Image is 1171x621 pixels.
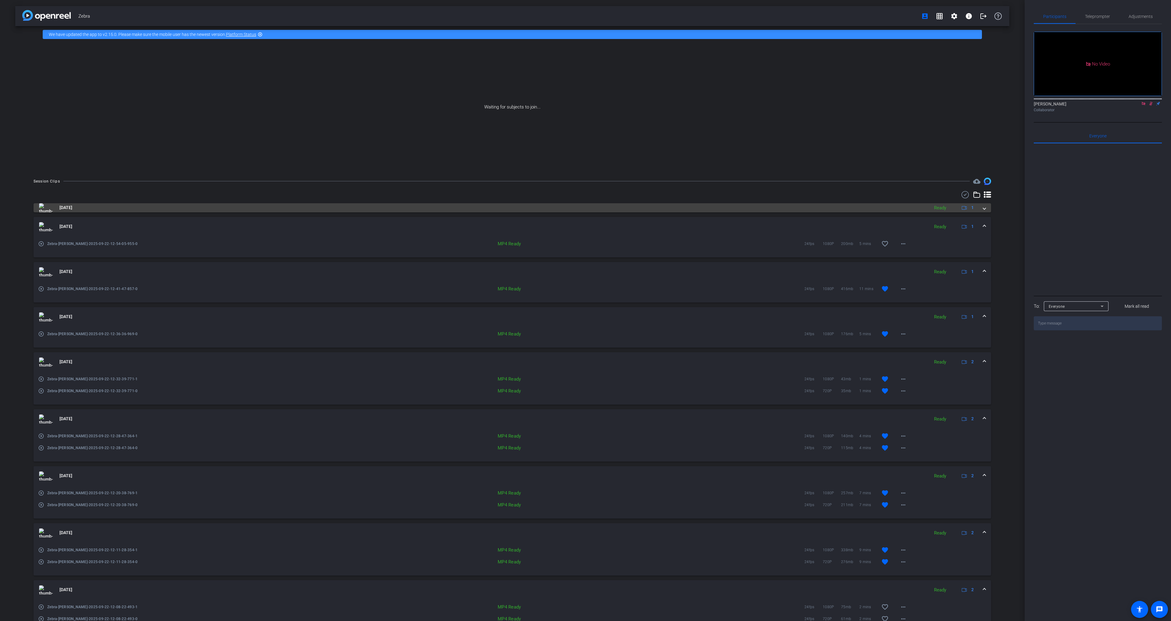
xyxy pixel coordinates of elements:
span: 176mb [841,331,859,337]
div: To: [1034,303,1040,310]
span: [DATE] [59,416,72,422]
span: 2 [971,416,974,422]
div: thumb-nail[DATE]Ready2 [34,429,991,462]
a: Platform Status [226,32,256,37]
div: MP4 Ready [414,502,524,508]
span: Zebra-[PERSON_NAME]-2025-09-22-12-36-36-969-0 [47,331,285,337]
mat-expansion-panel-header: thumb-nail[DATE]Ready1 [34,262,991,282]
span: 720P [823,388,841,394]
mat-icon: more_horiz [900,603,907,611]
span: Zebra-[PERSON_NAME]-2025-09-22-12-32-39-771-0 [47,388,285,394]
div: Ready [931,473,949,480]
mat-icon: favorite [881,558,889,566]
span: 1080P [823,331,841,337]
mat-icon: play_circle_outline [38,490,44,496]
mat-expansion-panel-header: thumb-nail[DATE]Ready2 [34,523,991,543]
mat-icon: play_circle_outline [38,286,44,292]
span: 35mb [841,388,859,394]
div: MP4 Ready [414,388,524,394]
span: 24fps [804,286,823,292]
mat-expansion-panel-header: thumb-nail[DATE]Ready1 [34,217,991,236]
span: 4 mins [859,433,878,439]
span: No Video [1092,61,1110,66]
span: Zebra-[PERSON_NAME]-2025-09-22-12-32-39-771-1 [47,376,285,382]
mat-icon: play_circle_outline [38,547,44,553]
span: 24fps [804,547,823,553]
span: 4 mins [859,445,878,451]
div: thumb-nail[DATE]Ready1 [34,236,991,257]
span: 140mb [841,433,859,439]
img: app-logo [22,10,71,21]
span: Zebra-[PERSON_NAME]-2025-09-22-12-41-47-857-0 [47,286,285,292]
mat-icon: grid_on [936,12,943,20]
span: 1 mins [859,388,878,394]
span: 2 [971,359,974,365]
mat-icon: more_horiz [900,330,907,338]
div: MP4 Ready [414,376,524,382]
span: 1080P [823,547,841,553]
span: 1 [971,268,974,275]
div: Ready [931,223,949,230]
span: 1 [971,314,974,320]
mat-icon: more_horiz [900,387,907,395]
mat-icon: more_horiz [900,285,907,293]
span: Everyone [1049,304,1065,309]
div: Ready [931,587,949,594]
div: MP4 Ready [414,241,524,247]
mat-icon: favorite [881,489,889,497]
div: Ready [931,416,949,423]
span: 338mb [841,547,859,553]
span: Zebra-[PERSON_NAME]-2025-09-22-12-20-38-769-1 [47,490,285,496]
div: MP4 Ready [414,286,524,292]
mat-expansion-panel-header: thumb-nail[DATE]Ready1 [34,203,991,212]
span: 211mb [841,502,859,508]
mat-icon: more_horiz [900,444,907,452]
mat-icon: favorite [881,387,889,395]
mat-expansion-panel-header: thumb-nail[DATE]Ready2 [34,580,991,600]
span: Zebra-[PERSON_NAME]-2025-09-22-12-28-47-364-0 [47,445,285,451]
span: 75mb [841,604,859,610]
img: thumb-nail [39,357,53,367]
span: 9 mins [859,547,878,553]
div: thumb-nail[DATE]Ready1 [34,327,991,348]
mat-expansion-panel-header: thumb-nail[DATE]Ready1 [34,307,991,327]
mat-icon: favorite [881,285,889,293]
mat-icon: more_horiz [900,489,907,497]
span: 7 mins [859,502,878,508]
span: 1080P [823,286,841,292]
div: MP4 Ready [414,604,524,610]
mat-icon: more_horiz [900,546,907,554]
span: 11 mins [859,286,878,292]
img: thumb-nail [39,267,53,276]
div: We have updated the app to v2.15.0. Please make sure the mobile user has the newest version. [43,30,982,39]
mat-icon: more_horiz [900,240,907,247]
span: Zebra-[PERSON_NAME]-2025-09-22-12-11-28-354-1 [47,547,285,553]
span: 1 [971,223,974,230]
span: 9 mins [859,559,878,565]
mat-icon: account_box [921,12,929,20]
span: Zebra [78,10,918,22]
div: thumb-nail[DATE]Ready2 [34,543,991,576]
span: 1080P [823,490,841,496]
mat-icon: message [1156,606,1163,613]
img: Session clips [984,178,991,185]
span: 43mb [841,376,859,382]
span: 115mb [841,445,859,451]
div: MP4 Ready [414,445,524,451]
span: 200mb [841,241,859,247]
mat-icon: play_circle_outline [38,433,44,439]
span: [DATE] [59,473,72,479]
mat-icon: favorite [881,375,889,383]
mat-expansion-panel-header: thumb-nail[DATE]Ready2 [34,466,991,486]
img: thumb-nail [39,585,53,594]
span: [DATE] [59,587,72,593]
span: Zebra-[PERSON_NAME]-2025-09-22-12-11-28-354-0 [47,559,285,565]
div: Ready [931,359,949,366]
img: thumb-nail [39,222,53,231]
span: [DATE] [59,223,72,230]
mat-icon: play_circle_outline [38,241,44,247]
span: 257mb [841,490,859,496]
span: 24fps [804,502,823,508]
button: Mark all read [1112,301,1162,312]
mat-icon: info [965,12,972,20]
